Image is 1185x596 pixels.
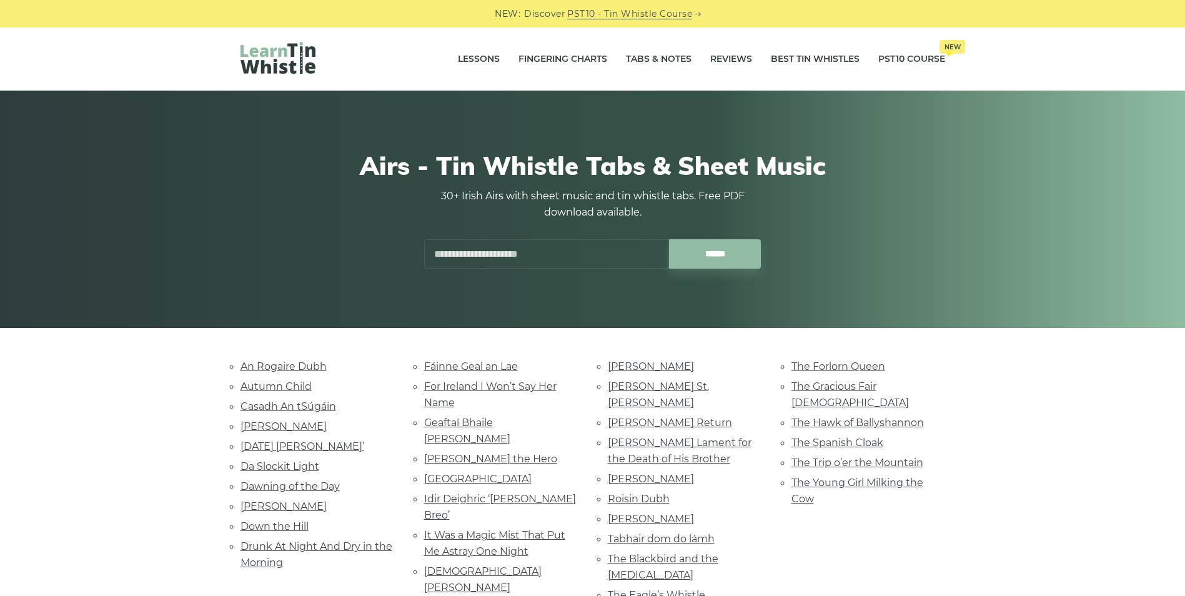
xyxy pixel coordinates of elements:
a: The Gracious Fair [DEMOGRAPHIC_DATA] [791,380,909,409]
a: [PERSON_NAME] [240,420,327,432]
a: An Rogaire Dubh [240,360,327,372]
a: [DATE] [PERSON_NAME]’ [240,440,364,452]
a: The Blackbird and the [MEDICAL_DATA] [608,553,718,581]
a: [PERSON_NAME] the Hero [424,453,557,465]
a: For Ireland I Won’t Say Her Name [424,380,557,409]
a: The Forlorn Queen [791,360,885,372]
a: [PERSON_NAME] [608,473,694,485]
a: Fingering Charts [518,44,607,75]
a: Fáinne Geal an Lae [424,360,518,372]
a: The Young Girl Milking the Cow [791,477,923,505]
a: [PERSON_NAME] St. [PERSON_NAME] [608,380,709,409]
a: Dawning of the Day [240,480,340,492]
a: PST10 CourseNew [878,44,945,75]
img: LearnTinWhistle.com [240,42,315,74]
a: Casadh An tSúgáin [240,400,336,412]
a: Tabs & Notes [626,44,692,75]
h1: Airs - Tin Whistle Tabs & Sheet Music [240,151,945,181]
a: Idir Deighric ‘[PERSON_NAME] Breo’ [424,493,576,521]
a: Da Slockit Light [240,460,319,472]
a: It Was a Magic Mist That Put Me Astray One Night [424,529,565,557]
a: Roisin Dubh [608,493,670,505]
a: Tabhair dom do lámh [608,533,715,545]
a: The Spanish Cloak [791,437,883,449]
span: New [940,40,965,54]
a: [PERSON_NAME] Lament for the Death of His Brother [608,437,751,465]
a: Drunk At Night And Dry in the Morning [240,540,392,569]
a: Best Tin Whistles [771,44,860,75]
a: Autumn Child [240,380,312,392]
a: Geaftaí Bhaile [PERSON_NAME] [424,417,510,445]
a: [PERSON_NAME] [608,360,694,372]
a: Lessons [458,44,500,75]
a: Reviews [710,44,752,75]
a: [GEOGRAPHIC_DATA] [424,473,532,485]
a: The Trip o’er the Mountain [791,457,923,469]
a: [PERSON_NAME] [608,513,694,525]
a: Down the Hill [240,520,309,532]
a: [PERSON_NAME] [240,500,327,512]
a: The Hawk of Ballyshannon [791,417,924,429]
a: [DEMOGRAPHIC_DATA] [PERSON_NAME] [424,565,542,594]
p: 30+ Irish Airs with sheet music and tin whistle tabs. Free PDF download available. [424,188,761,221]
a: [PERSON_NAME] Return [608,417,732,429]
